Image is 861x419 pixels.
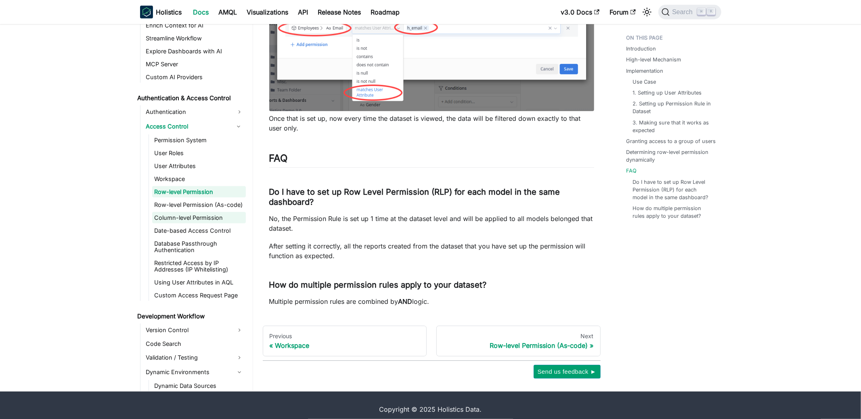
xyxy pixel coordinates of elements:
p: After setting it correctly, all the reports created from the dataset that you have set up the per... [269,241,594,261]
a: Explore Dashboards with AI [144,46,246,57]
kbd: K [707,8,715,15]
a: Docs [189,6,214,19]
a: High-level Mechanism [626,56,681,63]
div: Copyright © 2025 Holistics Data. [174,404,687,414]
a: Version Control [144,324,246,337]
img: Holistics [140,6,153,19]
a: MCP Server [144,59,246,70]
a: Authentication [144,105,246,118]
a: API [293,6,313,19]
a: Development Workflow [135,311,246,322]
div: Row-level Permission (As-code) [443,341,594,350]
h2: FAQ [269,152,594,168]
button: Send us feedback ► [534,365,601,379]
p: Once that is set up, now every time the dataset is viewed, the data will be filtered down exactly... [269,114,594,133]
a: Workspace [152,173,246,185]
h3: Do I have to set up Row Level Permission (RLP) for each model in the same dashboard? [269,187,594,207]
a: Validation / Testing [144,351,246,364]
a: Permission System [152,135,246,146]
kbd: ⌘ [698,8,706,15]
a: 2. Setting up Permission Rule in Dataset [633,100,713,115]
a: Custom Access Request Page [152,290,246,301]
p: Multiple permission rules are combined by logic. [269,297,594,306]
span: Search [670,8,698,16]
a: v3.0 Docs [556,6,605,19]
a: Determining row-level permission dynamically [626,148,716,164]
strong: AND [398,297,413,305]
a: Code Search [144,338,246,350]
h3: How do multiple permission rules apply to your dataset? [269,280,594,290]
a: FAQ [626,167,637,175]
a: Access Control [144,120,231,133]
div: Next [443,333,594,340]
a: Date-based Access Control [152,225,246,236]
a: Authentication & Access Control [135,93,246,104]
a: Dynamic Environments [144,366,246,379]
a: Restricted Access by IP Addresses (IP Whitelisting) [152,257,246,275]
a: Release Notes [313,6,366,19]
a: NextRow-level Permission (As-code) [436,326,601,356]
a: Visualizations [242,6,293,19]
button: Switch between dark and light mode (currently light mode) [641,6,654,19]
a: Column-level Permission [152,212,246,223]
a: HolisticsHolistics [140,6,182,19]
button: Search (Command+K) [658,5,721,19]
a: Use Case [633,78,656,86]
a: PreviousWorkspace [263,326,427,356]
a: Streamline Workflow [144,33,246,44]
a: Do I have to set up Row Level Permission (RLP) for each model in the same dashboard? [633,178,713,202]
a: Database Passthrough Authentication [152,238,246,256]
p: No, the Permission Rule is set up 1 time at the dataset level and will be applied to all models b... [269,214,594,233]
a: 3. Making sure that it works as expected [633,119,713,134]
a: Row-level Permission [152,186,246,198]
a: User Attributes [152,160,246,172]
a: Enrich Context for AI [144,20,246,31]
a: Roadmap [366,6,405,19]
a: Dynamic Data Sources [152,380,246,392]
a: Implementation [626,67,664,75]
a: AMQL [214,6,242,19]
a: Forum [605,6,641,19]
a: Custom AI Providers [144,72,246,83]
span: Send us feedback ► [538,366,597,377]
a: How do multiple permission rules apply to your dataset? [633,204,713,220]
div: Previous [270,333,420,340]
a: Row-level Permission (As-code) [152,199,246,211]
a: Using User Attributes in AQL [152,277,246,288]
b: Holistics [156,7,182,17]
div: Workspace [270,341,420,350]
a: User Roles [152,147,246,159]
nav: Docs pages [263,326,601,356]
a: Introduction [626,45,656,53]
a: Granting access to a group of users [626,137,716,145]
a: 1. Setting up User Attributes [633,89,702,97]
button: Collapse sidebar category 'Access Control' [231,120,246,133]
